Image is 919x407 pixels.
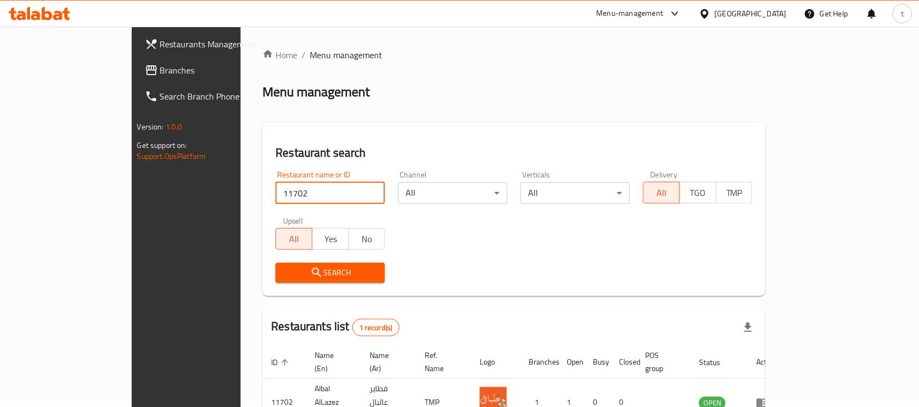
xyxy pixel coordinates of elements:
[136,83,285,109] a: Search Branch Phone
[275,228,313,250] button: All
[262,83,370,101] h2: Menu management
[520,182,630,204] div: All
[584,346,610,379] th: Busy
[160,64,277,77] span: Branches
[275,263,385,283] button: Search
[699,356,734,369] span: Status
[348,228,385,250] button: No
[160,90,277,103] span: Search Branch Phone
[166,120,182,134] span: 1.0.0
[398,182,507,204] div: All
[315,349,348,375] span: Name (En)
[137,149,206,163] a: Support.OpsPlatform
[262,48,765,61] nav: breadcrumb
[312,228,349,250] button: Yes
[748,346,785,379] th: Action
[645,349,677,375] span: POS group
[643,182,680,203] button: All
[310,48,382,61] span: Menu management
[735,314,761,341] div: Export file
[901,8,904,20] span: t
[684,185,712,201] span: TGO
[370,349,403,375] span: Name (Ar)
[353,323,399,333] span: 1 record(s)
[160,38,277,51] span: Restaurants Management
[679,182,716,203] button: TGO
[271,356,292,369] span: ID
[352,319,400,336] div: Total records count
[136,31,285,57] a: Restaurants Management
[520,346,558,379] th: Branches
[651,171,678,178] label: Delivery
[558,346,584,379] th: Open
[280,231,308,247] span: All
[317,231,345,247] span: Yes
[716,182,753,203] button: TMP
[471,346,520,379] th: Logo
[137,138,187,152] span: Get support on:
[597,7,664,20] div: Menu-management
[275,145,752,161] h2: Restaurant search
[283,217,303,225] label: Upsell
[271,318,399,336] h2: Restaurants list
[137,120,164,134] span: Version:
[721,185,749,201] span: TMP
[648,185,676,201] span: All
[425,349,458,375] span: Ref. Name
[715,8,787,20] div: [GEOGRAPHIC_DATA]
[302,48,305,61] li: /
[275,182,385,204] input: Search for restaurant name or ID..
[610,346,636,379] th: Closed
[284,266,376,280] span: Search
[136,57,285,83] a: Branches
[353,231,381,247] span: No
